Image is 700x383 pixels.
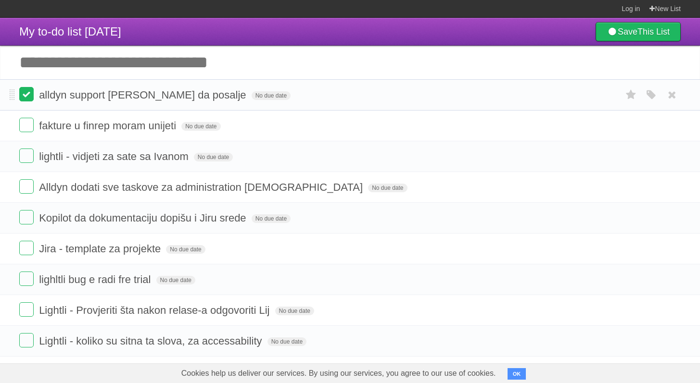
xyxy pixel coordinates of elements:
span: Jira - template za projekte [39,243,163,255]
span: Lightli - koliko su sitna ta slova, za accessability [39,335,264,347]
label: Done [19,333,34,347]
a: SaveThis List [596,22,681,41]
label: Done [19,272,34,286]
span: My to-do list [DATE] [19,25,121,38]
span: lightli - vidjeti za sate sa Ivanom [39,150,191,162]
label: Star task [622,87,640,103]
span: Cookies help us deliver our services. By using our services, you agree to our use of cookies. [172,364,506,383]
span: No due date [368,184,407,192]
span: No due date [252,214,291,223]
label: Done [19,118,34,132]
span: lighltli bug e radi fre trial [39,273,153,285]
b: This List [637,27,670,37]
label: Done [19,179,34,194]
span: fakture u finrep moram unijeti [39,120,178,132]
label: Done [19,302,34,317]
label: Done [19,210,34,224]
button: OK [508,368,526,380]
span: No due date [194,153,233,161]
span: No due date [181,122,220,131]
span: No due date [156,276,195,284]
span: Alldyn dodati sve taskove za administration [DEMOGRAPHIC_DATA] [39,181,365,193]
span: Kopilot da dokumentaciju dopišu i Jiru srede [39,212,248,224]
span: No due date [267,337,306,346]
span: No due date [275,307,314,315]
label: Done [19,87,34,101]
span: alldyn support [PERSON_NAME] da posalje [39,89,248,101]
span: No due date [252,91,291,100]
label: Done [19,241,34,255]
span: Lightli - Provjeriti šta nakon relase-a odgovoriti Lij [39,304,272,316]
label: Done [19,148,34,163]
span: No due date [166,245,205,254]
